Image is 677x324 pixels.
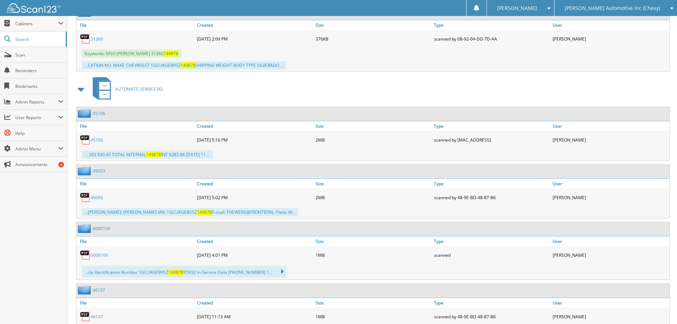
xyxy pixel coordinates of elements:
[15,68,63,74] span: Reminders
[432,20,551,30] a: Type
[314,133,432,147] div: 2MB
[82,208,298,216] div: ...[PERSON_NAME]: [PERSON_NAME] VIN: 1GCUKGEBSSZ E-mail: THEWEBS@FRONTIERN.. Plate: M...
[146,152,161,158] span: 149878
[551,121,670,131] a: User
[91,137,103,143] a: 45106
[551,133,670,147] div: [PERSON_NAME]
[7,3,60,13] img: scan123-logo-white.svg
[195,32,314,46] div: [DATE] 2:09 PM
[314,248,432,262] div: 1MB
[82,49,181,58] span: Keywords: MSO [PERSON_NAME] 31360
[195,248,314,262] div: [DATE] 4:01 PM
[314,179,432,188] a: Size
[314,309,432,324] div: 1MB
[93,287,105,293] a: 46137
[78,224,93,233] img: folder2.png
[80,192,91,203] img: PDF.png
[93,110,105,116] a: 45106
[76,298,195,308] a: File
[181,62,195,68] span: 149878
[432,179,551,188] a: Type
[15,21,58,27] span: Cabinets
[15,99,58,105] span: Admin Reports
[15,161,63,168] span: Announcements
[91,252,108,258] a: 6000106
[551,190,670,205] div: [PERSON_NAME]
[551,309,670,324] div: [PERSON_NAME]
[168,269,183,275] span: 149878
[78,286,93,294] img: folder2.png
[80,33,91,44] img: PDF.png
[314,121,432,131] a: Size
[314,190,432,205] div: 2MB
[80,311,91,322] img: PDF.png
[195,190,314,205] div: [DATE] 5:02 PM
[195,20,314,30] a: Created
[432,237,551,246] a: Type
[551,20,670,30] a: User
[15,52,63,58] span: Scan
[58,162,64,168] div: 4
[551,179,670,188] a: User
[15,83,63,89] span: Bookmarks
[88,75,163,103] a: AUTOMATE SERVICE RO
[93,225,110,232] a: 6000106
[76,179,195,188] a: File
[432,248,551,262] div: scanned
[15,130,63,136] span: Help
[195,298,314,308] a: Created
[15,36,62,42] span: Search
[432,309,551,324] div: scanned by 48-9E-BD-48-87-B6
[195,179,314,188] a: Created
[76,237,195,246] a: File
[195,133,314,147] div: [DATE] 5:16 PM
[195,309,314,324] div: [DATE] 11:13 AM
[432,32,551,46] div: scanned by 08-92-04-DD-7D-AA
[82,150,213,159] div: ... 263 $90.45 TOTAL INTERNAL INT $283.88 [DATE] 11 ...
[197,209,212,215] span: 149878
[80,250,91,260] img: PDF.png
[82,266,286,278] div: ...cle Identification Number 1GCUKGE89SZ 95932 In-Service Date [PHONE_NUMBER] 1...
[76,20,195,30] a: File
[432,133,551,147] div: scanned by [MAC_ADDRESS]
[497,6,537,10] span: [PERSON_NAME]
[314,298,432,308] a: Size
[80,134,91,145] img: PDF.png
[551,237,670,246] a: User
[551,248,670,262] div: [PERSON_NAME]
[163,51,178,57] span: 149878
[432,121,551,131] a: Type
[15,115,58,121] span: User Reports
[565,6,660,10] span: [PERSON_NAME] Automotive Inc (Chevy)
[76,121,195,131] a: File
[78,166,93,175] img: folder2.png
[91,36,103,42] a: 31360
[432,190,551,205] div: scanned by 48-9E-BD-48-87-B6
[15,146,58,152] span: Admin Menu
[551,298,670,308] a: User
[314,237,432,246] a: Size
[551,32,670,46] div: [PERSON_NAME]
[314,32,432,46] div: 376KB
[115,86,163,92] span: AUTOMATE SERVICE RO
[195,237,314,246] a: Created
[91,195,103,201] a: 46093
[195,121,314,131] a: Created
[78,109,93,118] img: folder2.png
[82,61,286,69] div: ...CATION NO. MAKE CHEVROLET 1GCUKGE89SZ SHIPPING WEIGHT BODY TYPE SILVERADO ...
[432,298,551,308] a: Type
[91,314,103,320] a: 46137
[93,168,105,174] a: 46093
[314,20,432,30] a: Size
